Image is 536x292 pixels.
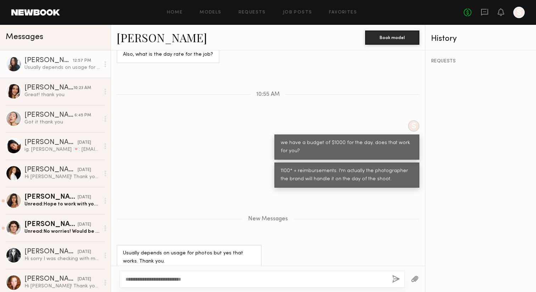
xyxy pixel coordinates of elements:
[74,112,91,119] div: 6:45 PM
[73,85,91,92] div: 10:23 AM
[78,276,91,283] div: [DATE]
[329,10,357,15] a: Favorites
[24,228,100,235] div: Unread: No worries! Would be great to work together on something else in the future. Thanks for l...
[365,34,419,40] a: Book model
[513,7,525,18] a: S
[6,33,43,41] span: Messages
[24,173,100,180] div: Hi [PERSON_NAME]! Thank you for reaching out I just got access back to my newbook! I’m currently ...
[24,255,100,262] div: Hi sorry I was checking with my agent about availability. I’m not sure I can do it for that low o...
[281,167,413,183] div: 1100* + reimbursements. I'm actually the photographer the brand will handle it on the day of the ...
[78,139,91,146] div: [DATE]
[78,167,91,173] div: [DATE]
[281,139,413,155] div: we have a budget of $1000 for the day. does that work for you?
[24,146,100,153] div: ig: [PERSON_NAME] 💌: [EMAIL_ADDRESS][DOMAIN_NAME]
[167,10,183,15] a: Home
[256,92,280,98] span: 10:55 AM
[24,119,100,126] div: Got it thank you
[24,283,100,290] div: Hi [PERSON_NAME]! Thank you so much for reaching out. I have so many bookings coming in that I’m ...
[117,30,207,45] a: [PERSON_NAME]
[24,64,100,71] div: Usually depends on usage for photos but yes that works. Thank you.
[73,57,91,64] div: 12:57 PM
[24,276,78,283] div: [PERSON_NAME]
[24,57,73,64] div: [PERSON_NAME]
[248,216,288,222] span: New Messages
[24,92,100,98] div: Great! thank you
[24,248,78,255] div: [PERSON_NAME]
[283,10,312,15] a: Job Posts
[24,139,78,146] div: [PERSON_NAME]
[78,194,91,201] div: [DATE]
[200,10,221,15] a: Models
[123,249,255,266] div: Usually depends on usage for photos but yes that works. Thank you.
[431,59,530,64] div: REQUESTS
[24,221,78,228] div: [PERSON_NAME]
[24,201,100,208] div: Unread: Hope to work with you in the future 🤍
[123,51,213,59] div: Also, what is the day rate for the job?
[24,166,78,173] div: [PERSON_NAME]
[24,84,73,92] div: [PERSON_NAME]
[78,221,91,228] div: [DATE]
[24,112,74,119] div: [PERSON_NAME]
[431,35,530,43] div: History
[365,31,419,45] button: Book model
[24,194,78,201] div: [PERSON_NAME]
[239,10,266,15] a: Requests
[78,249,91,255] div: [DATE]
